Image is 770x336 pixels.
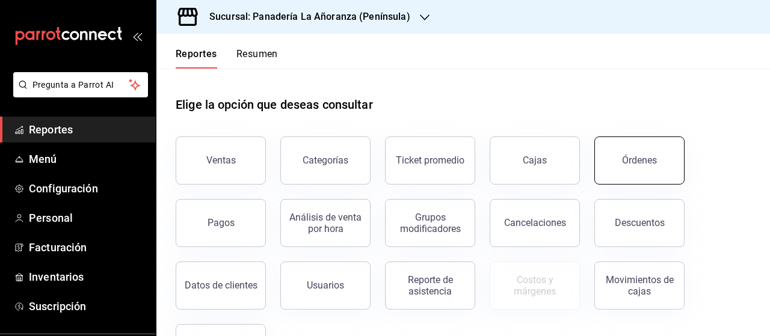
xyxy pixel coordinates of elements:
[396,154,464,166] div: Ticket promedio
[29,151,146,167] span: Menú
[8,87,148,100] a: Pregunta a Parrot AI
[29,298,146,314] span: Suscripción
[393,212,467,234] div: Grupos modificadores
[29,269,146,285] span: Inventarios
[132,31,142,41] button: open_drawer_menu
[307,279,344,291] div: Usuarios
[236,48,278,69] button: Resumen
[490,199,580,247] button: Cancelaciones
[29,210,146,226] span: Personal
[385,199,475,247] button: Grupos modificadores
[206,154,236,166] div: Ventas
[176,48,278,69] div: navigation tabs
[385,261,475,310] button: Reporte de asistencia
[280,199,371,247] button: Análisis de venta por hora
[497,274,572,297] div: Costos y márgenes
[176,48,217,69] button: Reportes
[176,199,266,247] button: Pagos
[504,217,566,228] div: Cancelaciones
[176,96,373,114] h1: Elige la opción que deseas consultar
[393,274,467,297] div: Reporte de asistencia
[594,261,685,310] button: Movimientos de cajas
[29,239,146,255] span: Facturación
[622,154,657,166] div: Órdenes
[602,274,677,297] div: Movimientos de cajas
[385,136,475,185] button: Ticket promedio
[523,153,547,168] div: Cajas
[208,217,235,228] div: Pagos
[594,136,685,185] button: Órdenes
[280,261,371,310] button: Usuarios
[29,180,146,197] span: Configuración
[185,279,257,291] div: Datos de clientes
[288,212,363,234] div: Análisis de venta por hora
[280,136,371,185] button: Categorías
[200,10,410,24] h3: Sucursal: Panadería La Añoranza (Península)
[490,136,580,185] a: Cajas
[32,79,129,91] span: Pregunta a Parrot AI
[176,261,266,310] button: Datos de clientes
[176,136,266,185] button: Ventas
[303,154,348,166] div: Categorías
[594,199,685,247] button: Descuentos
[490,261,580,310] button: Contrata inventarios para ver este reporte
[615,217,665,228] div: Descuentos
[13,72,148,97] button: Pregunta a Parrot AI
[29,121,146,138] span: Reportes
